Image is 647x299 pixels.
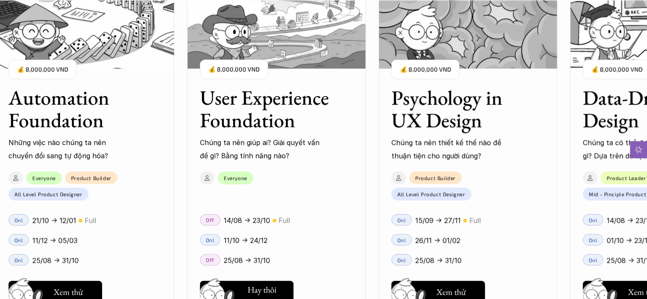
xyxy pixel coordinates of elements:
p: Off [206,257,214,263]
p: 💰 8,000,000 VND [208,64,259,75]
p: Onl [589,237,598,243]
p: 💰 8,000,000 VND [591,64,642,75]
h5: Xem thử [436,286,468,298]
p: Product Builder [415,175,456,181]
p: 14/08 -> 23/10 [224,214,270,227]
p: Chúng ta nên thiết kế thế nào để thuận tiện cho người dùng? [391,136,515,162]
p: 🟡 [272,217,276,224]
h3: User Experience Foundation [200,86,332,131]
p: 25/08 -> 31/10 [224,254,270,267]
p: 11/10 -> 24/12 [224,234,268,247]
p: Onl [589,257,598,263]
h3: Psychology in UX Design [391,86,523,131]
p: 💰 8,000,000 VND [400,64,451,75]
h5: Hay thôi [248,284,276,296]
p: Onl [589,217,598,223]
p: Product Leader [607,175,646,181]
p: 🟡 [463,217,467,224]
p: Chúng ta nên giúp ai? Giải quyết vấn đề gì? Bằng tính năng nào? [200,136,323,162]
p: Full [279,214,290,227]
p: Everyone [224,175,247,181]
p: Product Builder [71,175,111,181]
p: 26/11 -> 01/02 [415,234,460,247]
p: Off [206,217,214,223]
p: 25/08 -> 31/10 [415,254,462,267]
p: Onl [206,237,215,243]
p: All Level Product Designer [397,191,465,197]
p: Onl [397,237,406,243]
p: Onl [397,217,406,223]
p: Full [469,214,481,227]
p: Full [85,214,96,227]
p: 15/09 -> 27/11 [415,214,461,227]
p: Onl [397,257,406,263]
